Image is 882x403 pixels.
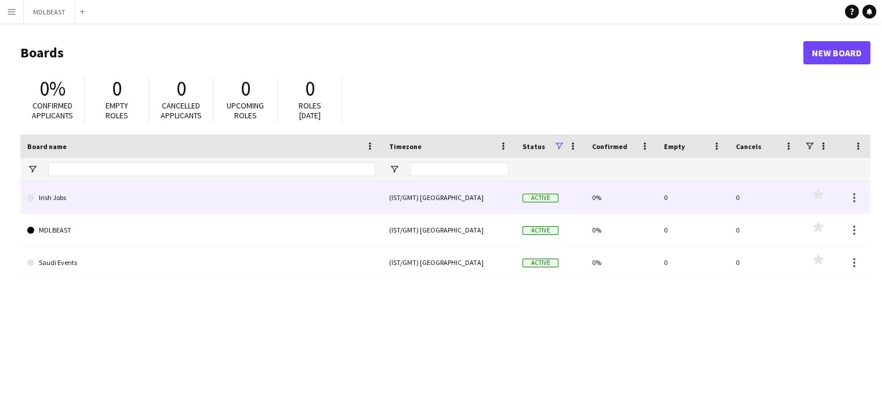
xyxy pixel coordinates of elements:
input: Timezone Filter Input [410,162,509,176]
div: (IST/GMT) [GEOGRAPHIC_DATA] [382,214,516,246]
span: Status [522,142,545,151]
div: 0% [585,246,657,278]
span: Confirmed applicants [32,100,73,121]
span: Active [522,226,558,235]
button: Open Filter Menu [389,164,400,175]
div: 0 [657,214,729,246]
input: Board name Filter Input [48,162,375,176]
span: Upcoming roles [227,100,264,121]
div: 0% [585,214,657,246]
a: Irish Jobs [27,181,375,214]
div: 0 [657,246,729,278]
a: Saudi Events [27,246,375,279]
button: Open Filter Menu [27,164,38,175]
a: New Board [803,41,870,64]
span: Empty [664,142,685,151]
div: 0 [657,181,729,213]
span: 0 [305,76,315,101]
span: Roles [DATE] [299,100,321,121]
div: 0% [585,181,657,213]
span: Confirmed [592,142,627,151]
span: Empty roles [106,100,128,121]
span: Timezone [389,142,422,151]
a: MDLBEAST [27,214,375,246]
div: 0 [729,181,801,213]
div: (IST/GMT) [GEOGRAPHIC_DATA] [382,246,516,278]
span: Cancels [736,142,761,151]
div: 0 [729,214,801,246]
span: 0 [176,76,186,101]
span: 0 [241,76,251,101]
span: Cancelled applicants [161,100,202,121]
span: Active [522,194,558,202]
span: Board name [27,142,67,151]
h1: Boards [20,44,803,61]
div: 0 [729,246,801,278]
span: 0% [39,76,66,101]
button: MDLBEAST [24,1,75,23]
span: 0 [112,76,122,101]
span: Active [522,259,558,267]
div: (IST/GMT) [GEOGRAPHIC_DATA] [382,181,516,213]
